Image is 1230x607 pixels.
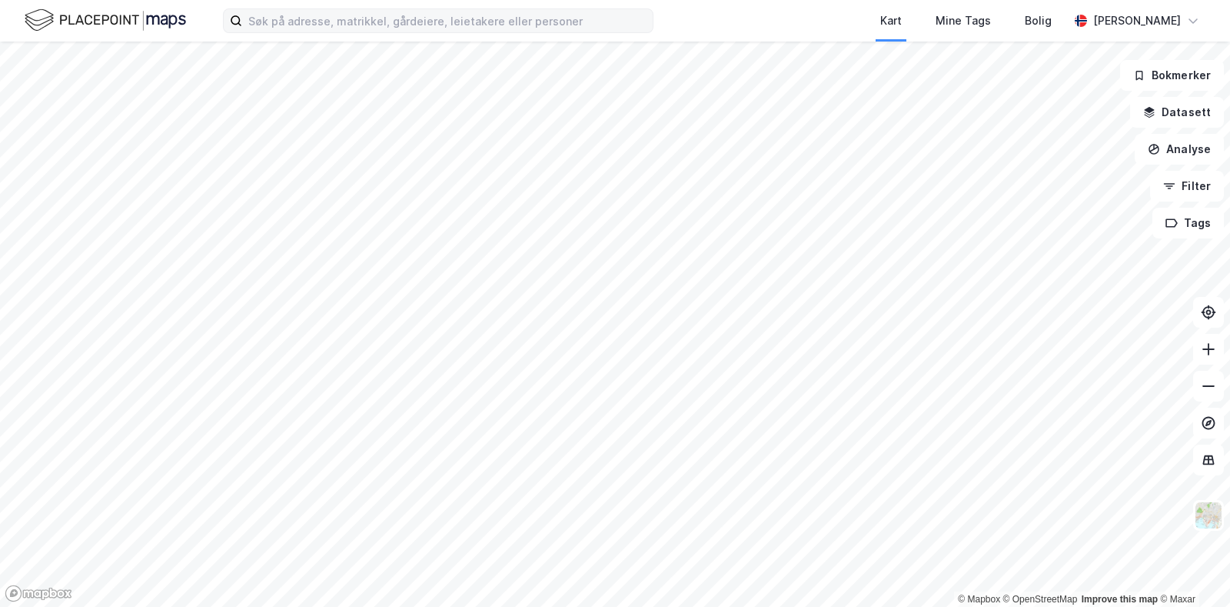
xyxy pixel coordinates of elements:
iframe: Chat Widget [1153,533,1230,607]
img: logo.f888ab2527a4732fd821a326f86c7f29.svg [25,7,186,34]
button: Tags [1152,208,1224,238]
button: Bokmerker [1120,60,1224,91]
img: Z [1194,501,1223,530]
button: Analyse [1135,134,1224,165]
button: Filter [1150,171,1224,202]
a: Improve this map [1082,594,1158,605]
div: [PERSON_NAME] [1093,12,1181,30]
div: Kontrollprogram for chat [1153,533,1230,607]
a: Mapbox [958,594,1000,605]
a: OpenStreetMap [1003,594,1078,605]
div: Kart [880,12,902,30]
div: Bolig [1025,12,1052,30]
button: Datasett [1130,97,1224,128]
a: Mapbox homepage [5,585,72,602]
input: Søk på adresse, matrikkel, gårdeiere, leietakere eller personer [242,9,653,32]
div: Mine Tags [936,12,991,30]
